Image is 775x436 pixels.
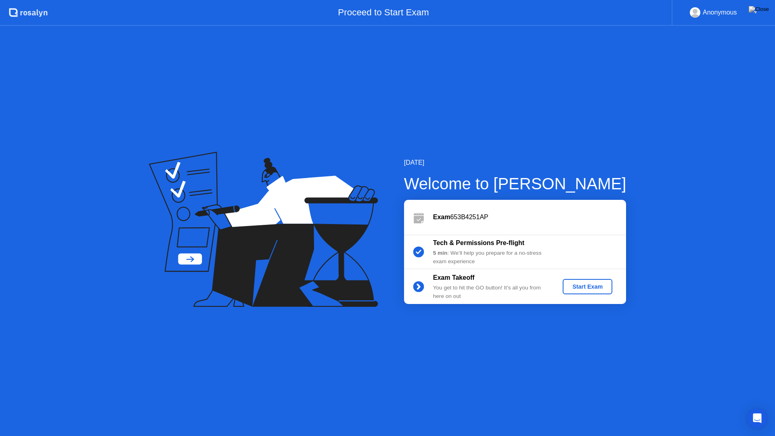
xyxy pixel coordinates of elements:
b: Exam [433,214,450,220]
b: Exam Takeoff [433,274,475,281]
div: You get to hit the GO button! It’s all you from here on out [433,284,549,300]
b: 5 min [433,250,448,256]
div: Welcome to [PERSON_NAME] [404,172,626,196]
button: Start Exam [563,279,612,294]
div: Anonymous [703,7,737,18]
b: Tech & Permissions Pre-flight [433,239,524,246]
div: : We’ll help you prepare for a no-stress exam experience [433,249,549,266]
div: Start Exam [566,283,609,290]
img: Close [749,6,769,13]
div: [DATE] [404,158,626,168]
div: Open Intercom Messenger [748,409,767,428]
div: 653B4251AP [433,212,626,222]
